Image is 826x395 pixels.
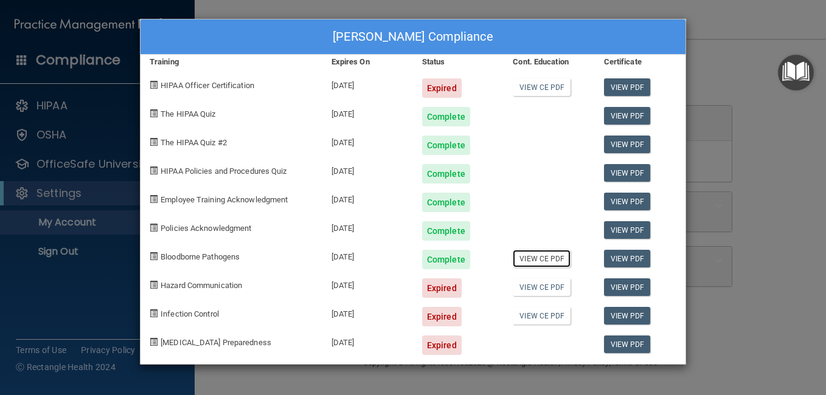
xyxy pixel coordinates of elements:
a: View CE PDF [513,278,571,296]
span: Policies Acknowledgment [161,224,251,233]
div: Complete [422,164,470,184]
a: View PDF [604,107,651,125]
a: View PDF [604,278,651,296]
div: Certificate [595,55,685,69]
div: Complete [422,193,470,212]
span: Hazard Communication [161,281,242,290]
div: [DATE] [322,69,413,98]
div: [DATE] [322,98,413,126]
a: View PDF [604,78,651,96]
div: Cont. Education [504,55,594,69]
div: [DATE] [322,326,413,355]
div: [DATE] [322,155,413,184]
div: [DATE] [322,269,413,298]
div: Expired [422,78,462,98]
div: Expired [422,307,462,326]
span: Bloodborne Pathogens [161,252,240,261]
div: [DATE] [322,298,413,326]
a: View PDF [604,221,651,239]
a: View PDF [604,250,651,267]
span: HIPAA Officer Certification [161,81,254,90]
div: Complete [422,107,470,126]
div: Expired [422,278,462,298]
a: View PDF [604,335,651,353]
div: [DATE] [322,212,413,241]
a: View PDF [604,307,651,325]
a: View PDF [604,193,651,210]
a: View CE PDF [513,250,571,267]
a: View CE PDF [513,78,571,96]
span: Employee Training Acknowledgment [161,195,288,204]
div: Complete [422,221,470,241]
div: Complete [422,136,470,155]
div: Complete [422,250,470,269]
div: [DATE] [322,241,413,269]
span: Infection Control [161,309,219,318]
div: Training [141,55,322,69]
iframe: Drift Widget Chat Controller [765,311,811,357]
span: HIPAA Policies and Procedures Quiz [161,167,286,176]
span: The HIPAA Quiz #2 [161,138,227,147]
span: [MEDICAL_DATA] Preparedness [161,338,271,347]
a: View CE PDF [513,307,571,325]
div: Expired [422,335,462,355]
span: The HIPAA Quiz [161,109,215,118]
a: View PDF [604,164,651,182]
div: Status [413,55,504,69]
a: View PDF [604,136,651,153]
div: [DATE] [322,184,413,212]
div: Expires On [322,55,413,69]
div: [DATE] [322,126,413,155]
div: [PERSON_NAME] Compliance [141,19,685,55]
button: Open Resource Center [778,55,814,91]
